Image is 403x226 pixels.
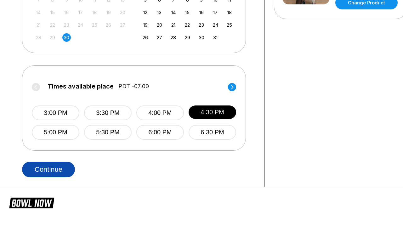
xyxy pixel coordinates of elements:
[90,8,99,17] div: Not available Thursday, September 18th, 2025
[141,21,150,29] div: Choose Sunday, October 19th, 2025
[197,21,206,29] div: Choose Thursday, October 23rd, 2025
[62,8,71,17] div: Not available Tuesday, September 16th, 2025
[48,83,114,90] span: Times available place
[211,8,220,17] div: Choose Friday, October 17th, 2025
[34,8,43,17] div: Not available Sunday, September 14th, 2025
[189,105,236,119] button: 4:30 PM
[189,125,236,140] button: 6:30 PM
[104,8,113,17] div: Not available Friday, September 19th, 2025
[211,33,220,42] div: Choose Friday, October 31st, 2025
[76,8,85,17] div: Not available Wednesday, September 17th, 2025
[118,21,127,29] div: Not available Saturday, September 27th, 2025
[34,33,43,42] div: Not available Sunday, September 28th, 2025
[141,33,150,42] div: Choose Sunday, October 26th, 2025
[84,125,132,140] button: 5:30 PM
[141,8,150,17] div: Choose Sunday, October 12th, 2025
[62,21,71,29] div: Not available Tuesday, September 23rd, 2025
[169,8,178,17] div: Choose Tuesday, October 14th, 2025
[183,33,192,42] div: Choose Wednesday, October 29th, 2025
[169,21,178,29] div: Choose Tuesday, October 21st, 2025
[225,21,234,29] div: Choose Saturday, October 25th, 2025
[183,21,192,29] div: Choose Wednesday, October 22nd, 2025
[32,125,79,140] button: 5:00 PM
[34,21,43,29] div: Not available Sunday, September 21st, 2025
[62,33,71,42] div: Choose Tuesday, September 30th, 2025
[48,21,57,29] div: Not available Monday, September 22nd, 2025
[136,105,184,120] button: 4:00 PM
[183,8,192,17] div: Choose Wednesday, October 15th, 2025
[48,33,57,42] div: Not available Monday, September 29th, 2025
[169,33,178,42] div: Choose Tuesday, October 28th, 2025
[155,8,164,17] div: Choose Monday, October 13th, 2025
[211,21,220,29] div: Choose Friday, October 24th, 2025
[155,33,164,42] div: Choose Monday, October 27th, 2025
[32,105,79,120] button: 3:00 PM
[104,21,113,29] div: Not available Friday, September 26th, 2025
[90,21,99,29] div: Not available Thursday, September 25th, 2025
[136,125,184,140] button: 6:00 PM
[155,21,164,29] div: Choose Monday, October 20th, 2025
[197,33,206,42] div: Choose Thursday, October 30th, 2025
[225,8,234,17] div: Choose Saturday, October 18th, 2025
[48,8,57,17] div: Not available Monday, September 15th, 2025
[118,83,149,90] span: PDT -07:00
[118,8,127,17] div: Not available Saturday, September 20th, 2025
[76,21,85,29] div: Not available Wednesday, September 24th, 2025
[22,162,75,177] button: Continue
[197,8,206,17] div: Choose Thursday, October 16th, 2025
[84,105,132,120] button: 3:30 PM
